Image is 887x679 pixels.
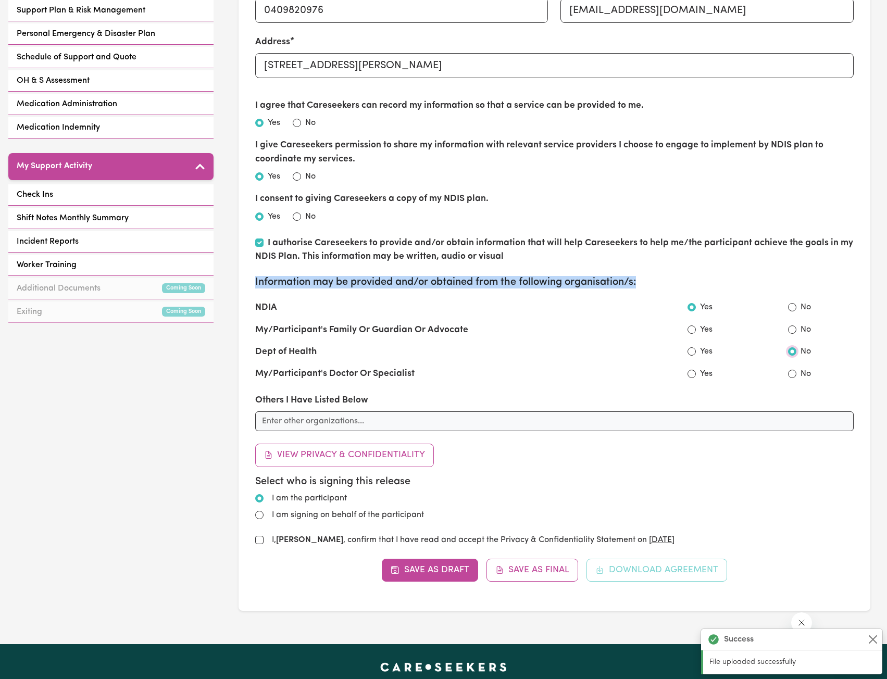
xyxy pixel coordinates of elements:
[255,35,290,49] label: Address
[255,475,854,488] h5: Select who is signing this release
[17,74,90,87] span: OH & S Assessment
[8,94,214,115] a: Medication Administration
[8,278,214,299] a: Additional DocumentsComing Soon
[649,536,674,544] u: [DATE]
[8,47,214,68] a: Schedule of Support and Quote
[17,188,53,201] span: Check Ins
[724,633,754,646] strong: Success
[8,255,214,276] a: Worker Training
[255,444,434,467] button: View Privacy & Confidentiality
[268,117,280,129] label: Yes
[272,492,347,505] label: I am the participant
[17,4,145,17] span: Support Plan & Risk Management
[6,7,63,16] span: Need any help?
[255,238,853,261] label: I authorise Careseekers to provide and/or obtain information that will help Careseekers to help m...
[255,301,277,315] label: NDIA
[255,367,415,381] label: My/Participant's Doctor Or Specialist
[17,306,42,318] span: Exiting
[305,117,316,129] label: No
[700,345,713,358] label: Yes
[162,283,205,293] small: Coming Soon
[17,282,101,295] span: Additional Documents
[8,301,214,323] a: ExitingComing Soon
[700,301,713,313] label: Yes
[255,99,644,112] label: I agree that Careseekers can record my information so that a service can be provided to me.
[17,98,117,110] span: Medication Administration
[17,51,136,64] span: Schedule of Support and Quote
[8,23,214,45] a: Personal Emergency & Disaster Plan
[801,301,811,313] label: No
[305,210,316,223] label: No
[700,323,713,336] label: Yes
[486,559,579,582] button: Save as Final
[791,612,812,633] iframe: Close message
[255,411,854,431] input: Enter other organizations...
[8,153,214,180] button: My Support Activity
[17,235,79,248] span: Incident Reports
[268,170,280,183] label: Yes
[255,139,854,166] label: I give Careseekers permission to share my information with relevant service providers I choose to...
[276,536,343,544] strong: [PERSON_NAME]
[17,212,129,224] span: Shift Notes Monthly Summary
[255,394,368,407] label: Others I Have Listed Below
[709,657,876,668] p: File uploaded successfully
[17,259,77,271] span: Worker Training
[8,70,214,92] a: OH & S Assessment
[867,633,879,646] button: Close
[272,534,674,546] label: I, , confirm that I have read and accept the Privacy & Confidentiality Statement on
[700,368,713,380] label: Yes
[8,184,214,206] a: Check Ins
[255,192,489,206] label: I consent to giving Careseekers a copy of my NDIS plan.
[380,663,507,671] a: Careseekers home page
[255,323,468,337] label: My/Participant's Family Or Guardian Or Advocate
[801,368,811,380] label: No
[8,117,214,139] a: Medication Indemnity
[17,121,100,134] span: Medication Indemnity
[162,307,205,317] small: Coming Soon
[801,323,811,336] label: No
[272,509,424,521] label: I am signing on behalf of the participant
[801,345,811,358] label: No
[17,161,92,171] h5: My Support Activity
[268,210,280,223] label: Yes
[255,276,854,288] h3: Information may be provided and/or obtained from the following organisation/s:
[8,208,214,229] a: Shift Notes Monthly Summary
[17,28,155,40] span: Personal Emergency & Disaster Plan
[305,170,316,183] label: No
[255,345,317,359] label: Dept of Health
[8,231,214,253] a: Incident Reports
[382,559,478,582] button: Save as Draft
